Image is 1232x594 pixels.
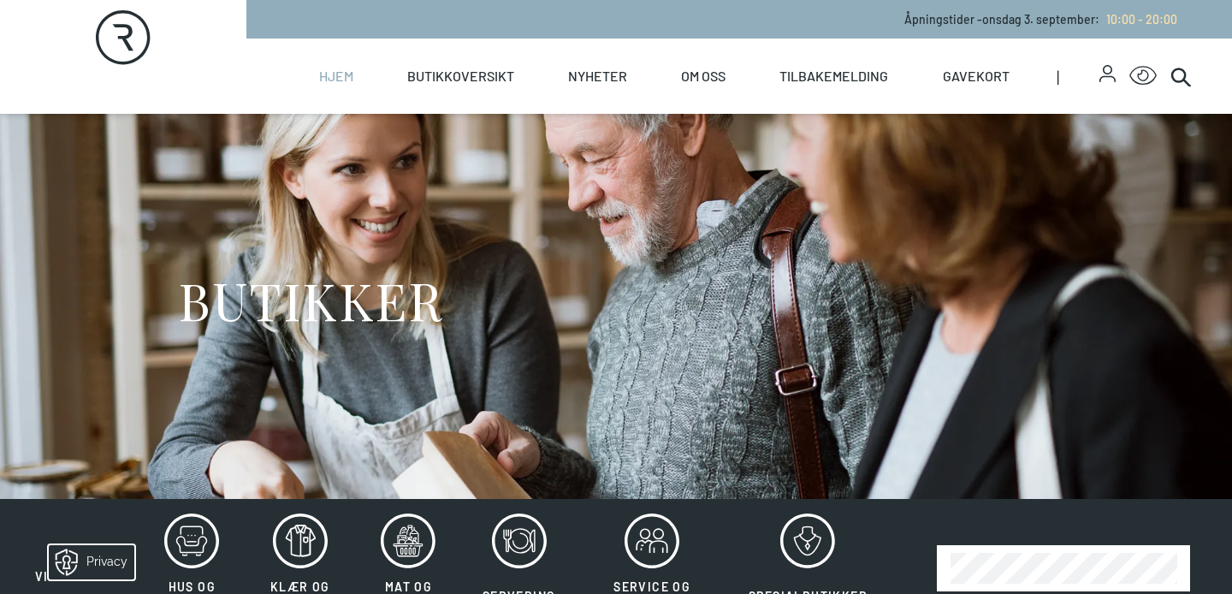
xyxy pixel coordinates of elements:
[407,39,514,114] a: Butikkoversikt
[1099,12,1177,27] a: 10:00 - 20:00
[1106,12,1177,27] span: 10:00 - 20:00
[943,39,1010,114] a: Gavekort
[779,39,888,114] a: Tilbakemelding
[1129,62,1157,90] button: Open Accessibility Menu
[17,539,157,585] iframe: Manage Preferences
[17,513,136,586] button: Annen virksomhet
[568,39,627,114] a: Nyheter
[904,10,1177,28] p: Åpningstider - onsdag 3. september :
[681,39,726,114] a: Om oss
[178,268,442,332] h1: BUTIKKER
[319,39,353,114] a: Hjem
[1057,39,1099,114] span: |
